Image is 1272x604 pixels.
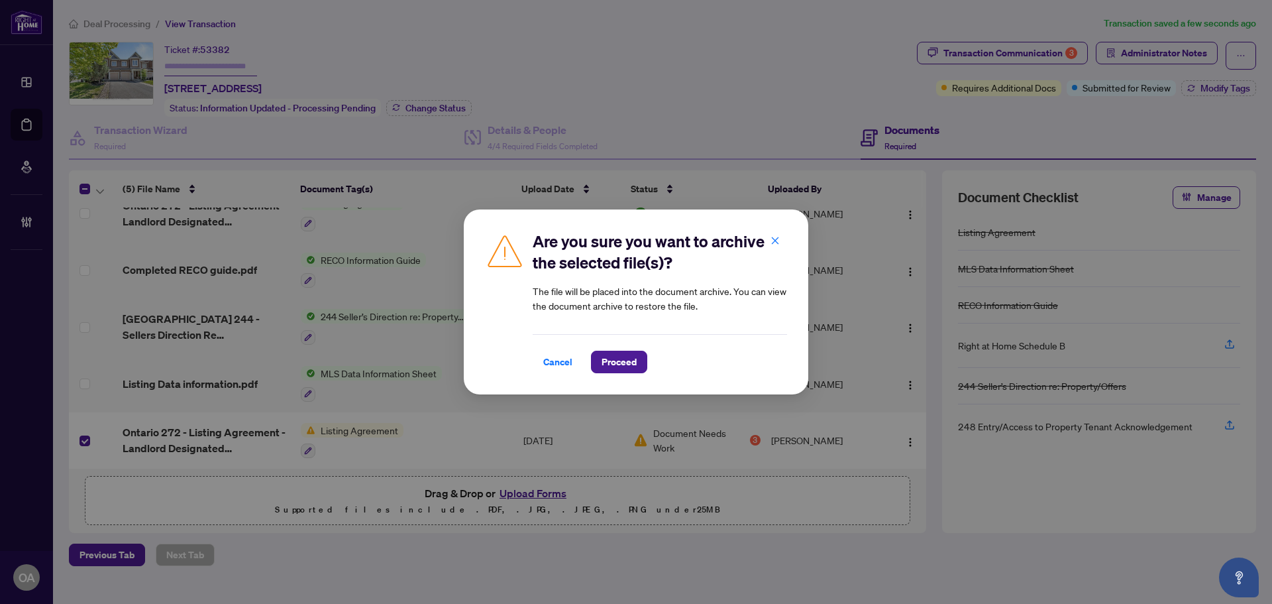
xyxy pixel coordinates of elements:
[533,284,787,313] article: The file will be placed into the document archive. You can view the document archive to restore t...
[533,231,787,273] h2: Are you sure you want to archive the selected file(s)?
[533,351,583,373] button: Cancel
[485,231,525,271] img: Caution Icon
[1219,558,1259,597] button: Open asap
[591,351,647,373] button: Proceed
[543,351,572,373] span: Cancel
[602,351,637,373] span: Proceed
[770,236,780,245] span: close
